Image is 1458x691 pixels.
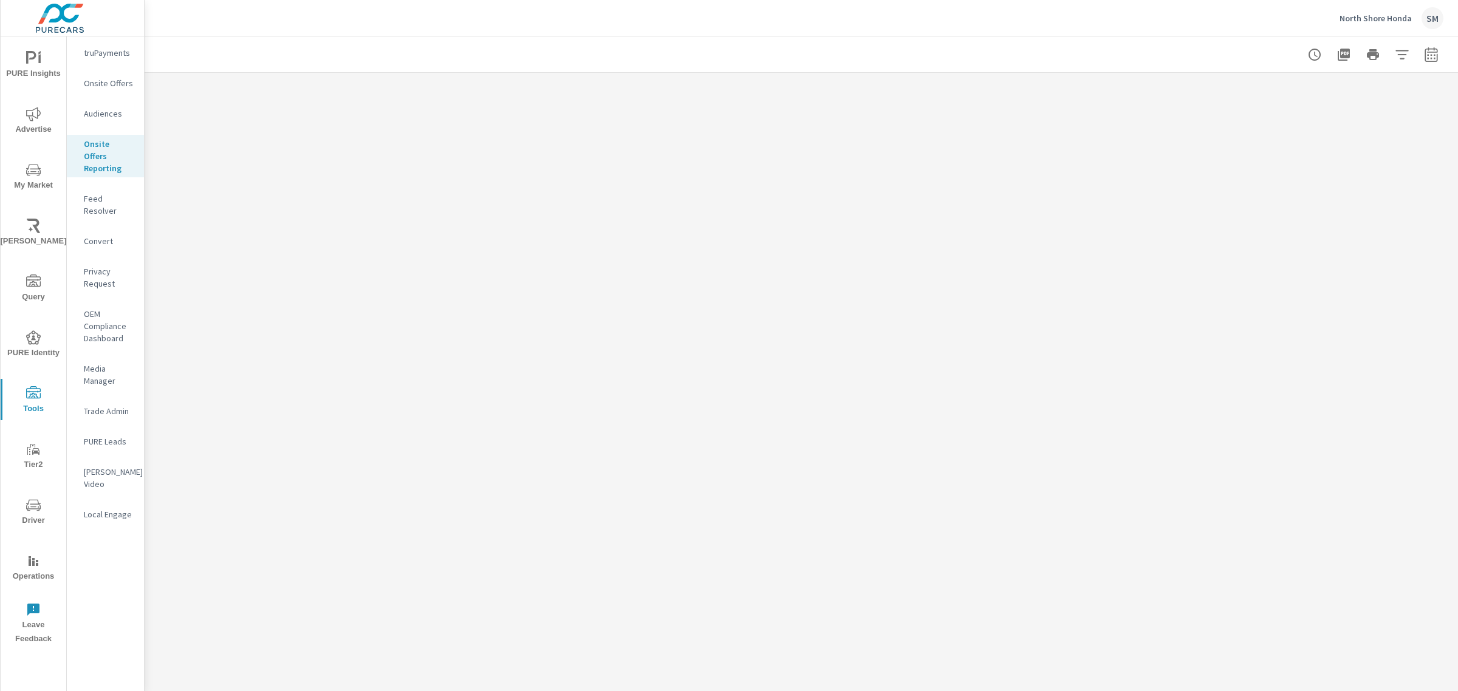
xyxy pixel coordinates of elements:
p: North Shore Honda [1340,13,1412,24]
p: Audiences [84,107,134,120]
p: Convert [84,235,134,247]
p: Onsite Offers Reporting [84,138,134,174]
div: Privacy Request [67,262,144,293]
div: truPayments [67,44,144,62]
p: truPayments [84,47,134,59]
p: Onsite Offers [84,77,134,89]
span: My Market [4,163,63,192]
p: Feed Resolver [84,192,134,217]
p: [PERSON_NAME] Video [84,466,134,490]
span: Tier2 [4,442,63,472]
div: OEM Compliance Dashboard [67,305,144,347]
span: Operations [4,554,63,584]
div: nav menu [1,36,66,651]
div: [PERSON_NAME] Video [67,463,144,493]
span: Driver [4,498,63,528]
div: Onsite Offers [67,74,144,92]
button: "Export Report to PDF" [1332,43,1356,67]
p: PURE Leads [84,435,134,448]
div: SM [1422,7,1443,29]
div: Onsite Offers Reporting [67,135,144,177]
span: Leave Feedback [4,602,63,646]
span: [PERSON_NAME] [4,219,63,248]
div: Media Manager [67,359,144,390]
div: Convert [67,232,144,250]
span: PURE Insights [4,51,63,81]
span: Query [4,274,63,304]
button: Select Date Range [1419,43,1443,67]
span: Advertise [4,107,63,137]
div: Local Engage [67,505,144,523]
span: PURE Identity [4,330,63,360]
div: Feed Resolver [67,189,144,220]
p: Privacy Request [84,265,134,290]
p: Local Engage [84,508,134,520]
div: PURE Leads [67,432,144,451]
div: Trade Admin [67,402,144,420]
p: Media Manager [84,363,134,387]
span: Tools [4,386,63,416]
p: Trade Admin [84,405,134,417]
button: Apply Filters [1390,43,1414,67]
p: OEM Compliance Dashboard [84,308,134,344]
div: Audiences [67,104,144,123]
button: Print Report [1361,43,1385,67]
